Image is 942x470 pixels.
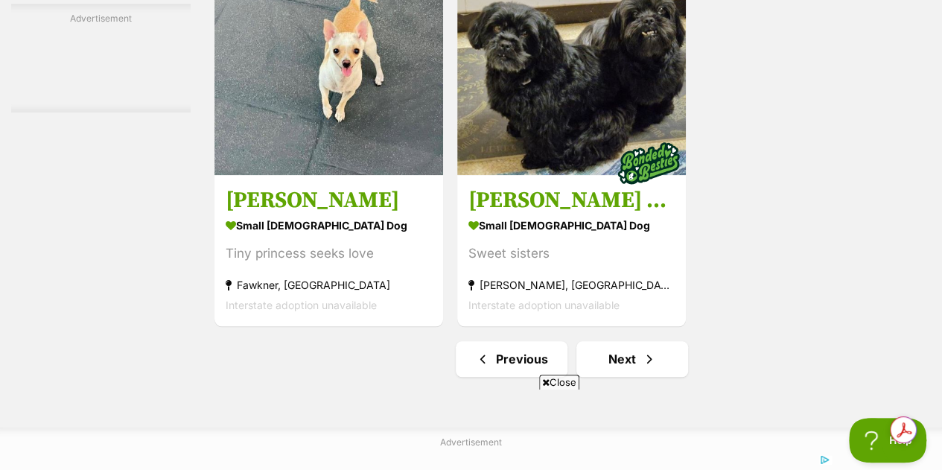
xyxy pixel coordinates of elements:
[226,275,432,295] strong: Fawkner, [GEOGRAPHIC_DATA]
[226,215,432,236] strong: small [DEMOGRAPHIC_DATA] Dog
[468,275,675,295] strong: [PERSON_NAME], [GEOGRAPHIC_DATA]
[214,175,443,326] a: [PERSON_NAME] small [DEMOGRAPHIC_DATA] Dog Tiny princess seeks love Fawkner, [GEOGRAPHIC_DATA] In...
[612,126,687,200] img: bonded besties
[849,418,927,463] iframe: Help Scout Beacon - Open
[226,299,377,311] span: Interstate adoption unavailable
[226,186,432,215] h3: [PERSON_NAME]
[456,341,567,377] a: Previous page
[226,244,432,264] div: Tiny princess seeks love
[200,396,742,463] iframe: Advertisement
[576,341,688,377] a: Next page
[468,186,675,215] h3: [PERSON_NAME] and [PERSON_NAME]
[11,4,191,112] div: Advertisement
[457,175,686,326] a: [PERSON_NAME] and [PERSON_NAME] small [DEMOGRAPHIC_DATA] Dog Sweet sisters [PERSON_NAME], [GEOGRA...
[468,215,675,236] strong: small [DEMOGRAPHIC_DATA] Dog
[213,341,931,377] nav: Pagination
[539,375,579,390] span: Close
[468,244,675,264] div: Sweet sisters
[468,299,620,311] span: Interstate adoption unavailable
